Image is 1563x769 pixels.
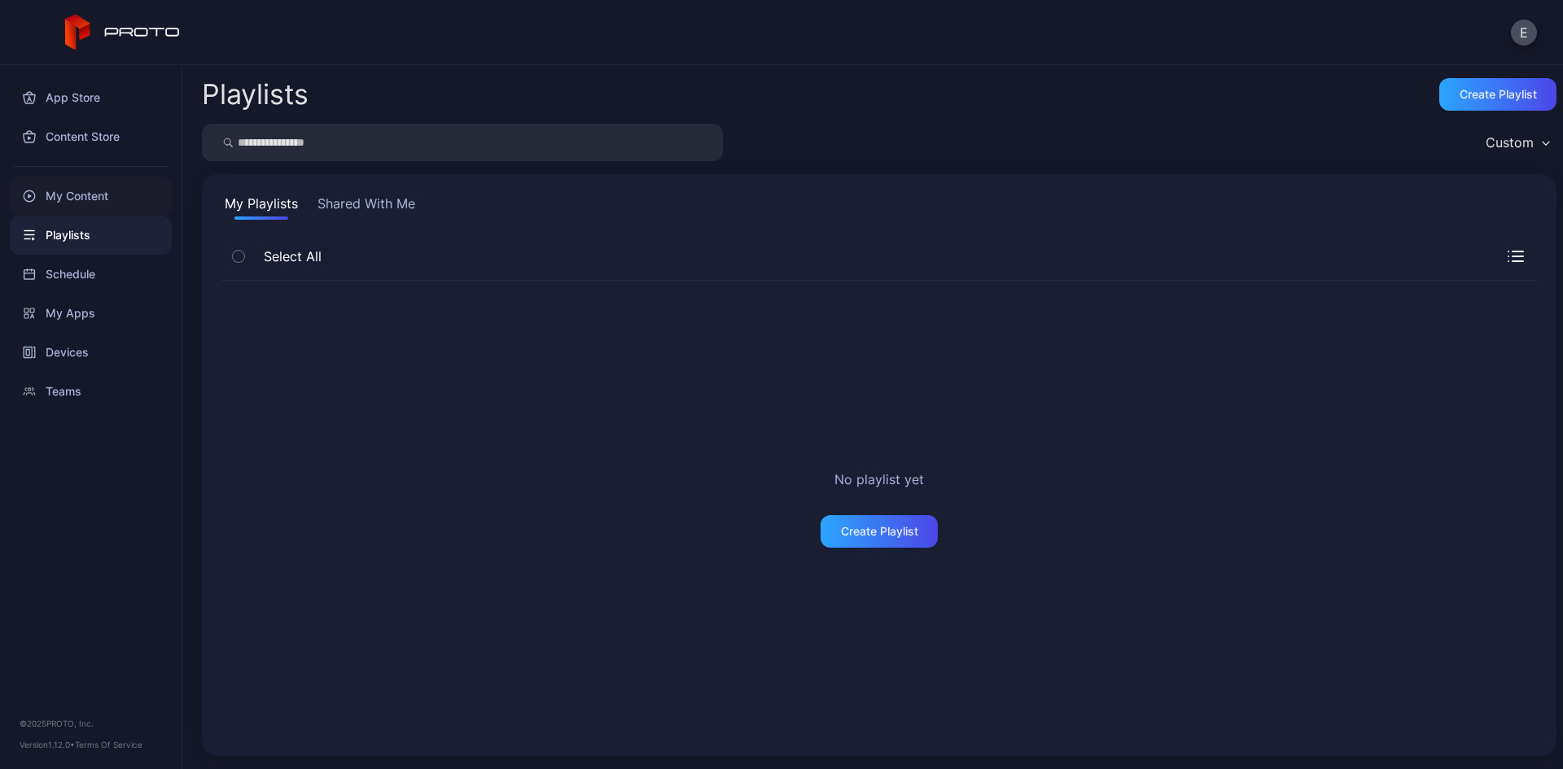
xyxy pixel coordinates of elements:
[202,80,309,109] h2: Playlists
[1511,20,1537,46] button: E
[821,515,938,548] button: Create Playlist
[256,247,322,266] span: Select All
[834,470,924,489] h2: No playlist yet
[10,255,172,294] a: Schedule
[221,194,301,220] button: My Playlists
[10,372,172,411] a: Teams
[1460,88,1537,101] div: Create Playlist
[1486,134,1534,151] div: Custom
[10,333,172,372] a: Devices
[20,717,162,730] div: © 2025 PROTO, Inc.
[10,294,172,333] a: My Apps
[10,78,172,117] a: App Store
[75,740,142,749] a: Terms Of Service
[10,177,172,216] a: My Content
[1439,78,1556,111] button: Create Playlist
[841,525,918,538] div: Create Playlist
[10,117,172,156] a: Content Store
[1478,124,1556,161] button: Custom
[20,740,75,749] span: Version 1.12.0 •
[10,216,172,255] a: Playlists
[314,194,418,220] button: Shared With Me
